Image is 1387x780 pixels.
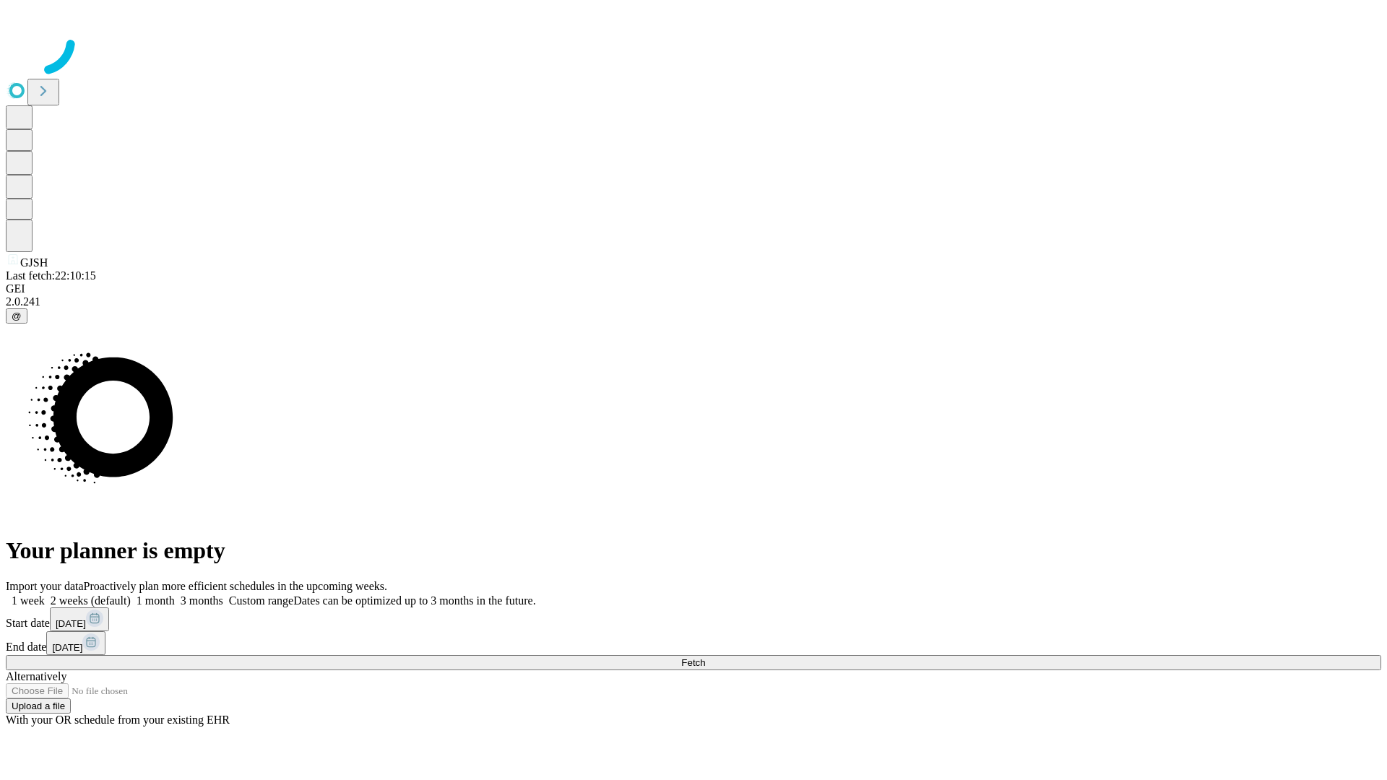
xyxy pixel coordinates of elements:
[6,670,66,682] span: Alternatively
[6,580,84,592] span: Import your data
[84,580,387,592] span: Proactively plan more efficient schedules in the upcoming weeks.
[46,631,105,655] button: [DATE]
[50,607,109,631] button: [DATE]
[51,594,131,607] span: 2 weeks (default)
[229,594,293,607] span: Custom range
[6,537,1381,564] h1: Your planner is empty
[12,594,45,607] span: 1 week
[6,631,1381,655] div: End date
[6,282,1381,295] div: GEI
[56,618,86,629] span: [DATE]
[6,714,230,726] span: With your OR schedule from your existing EHR
[681,657,705,668] span: Fetch
[6,655,1381,670] button: Fetch
[181,594,223,607] span: 3 months
[6,607,1381,631] div: Start date
[12,311,22,321] span: @
[6,308,27,324] button: @
[137,594,175,607] span: 1 month
[52,642,82,653] span: [DATE]
[20,256,48,269] span: GJSH
[6,295,1381,308] div: 2.0.241
[293,594,535,607] span: Dates can be optimized up to 3 months in the future.
[6,269,96,282] span: Last fetch: 22:10:15
[6,698,71,714] button: Upload a file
